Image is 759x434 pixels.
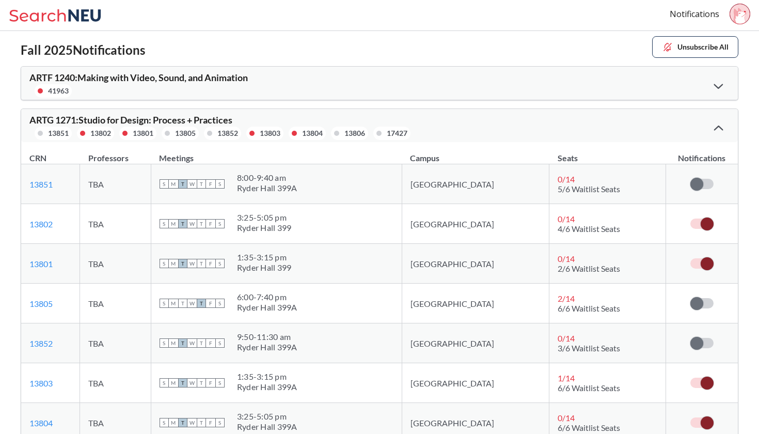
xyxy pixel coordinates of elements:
span: F [206,338,215,348]
div: Ryder Hall 399 [237,262,292,273]
span: S [160,219,169,228]
div: Ryder Hall 399A [237,382,297,392]
div: 3:25 - 5:05 pm [237,212,292,223]
a: 13851 [29,179,53,189]
span: 0 / 14 [558,254,575,263]
span: S [160,179,169,189]
span: 3/6 Waitlist Seats [558,343,620,353]
span: W [187,338,197,348]
span: T [197,378,206,388]
span: T [178,378,187,388]
div: Ryder Hall 399A [237,302,297,313]
span: F [206,299,215,308]
span: W [187,219,197,228]
span: 2/6 Waitlist Seats [558,263,620,273]
span: W [187,259,197,268]
th: Seats [549,142,666,164]
span: F [206,418,215,427]
span: T [178,299,187,308]
th: Meetings [151,142,402,164]
span: T [178,259,187,268]
span: 0 / 14 [558,174,575,184]
div: CRN [29,152,46,164]
td: [GEOGRAPHIC_DATA] [402,284,549,323]
span: 4/6 Waitlist Seats [558,224,620,234]
th: Notifications [666,142,738,164]
a: 13803 [29,378,53,388]
span: T [197,219,206,228]
td: TBA [80,204,151,244]
img: unsubscribe.svg [662,41,673,53]
span: S [160,338,169,348]
div: 13851 [48,128,69,139]
td: [GEOGRAPHIC_DATA] [402,244,549,284]
th: Professors [80,142,151,164]
td: [GEOGRAPHIC_DATA] [402,164,549,204]
div: 6:00 - 7:40 pm [237,292,297,302]
a: 13852 [29,338,53,348]
div: 13852 [217,128,238,139]
a: 13805 [29,299,53,308]
span: T [197,338,206,348]
span: F [206,179,215,189]
span: 0 / 14 [558,413,575,423]
span: T [178,418,187,427]
span: S [215,299,225,308]
td: [GEOGRAPHIC_DATA] [402,204,549,244]
div: 13802 [90,128,111,139]
span: T [197,179,206,189]
div: 13803 [260,128,280,139]
div: 17427 [387,128,407,139]
span: M [169,299,178,308]
span: W [187,418,197,427]
span: S [160,378,169,388]
span: T [178,338,187,348]
td: TBA [80,164,151,204]
a: 13804 [29,418,53,428]
div: Ryder Hall 399 [237,223,292,233]
td: TBA [80,363,151,403]
span: S [215,378,225,388]
span: W [187,179,197,189]
span: ARTF 1240 : Making with Video, Sound, and Animation [29,72,248,83]
span: S [160,259,169,268]
span: T [197,299,206,308]
h2: Fall 2025 Notifications [21,43,145,58]
a: 13801 [29,259,53,269]
span: S [215,418,225,427]
div: 13805 [175,128,196,139]
span: M [169,179,178,189]
span: M [169,418,178,427]
td: TBA [80,284,151,323]
span: M [169,378,178,388]
span: S [215,219,225,228]
a: Notifications [670,8,719,20]
td: [GEOGRAPHIC_DATA] [402,323,549,363]
a: 13802 [29,219,53,229]
div: 8:00 - 9:40 am [237,173,297,183]
span: 0 / 14 [558,333,575,343]
span: F [206,378,215,388]
span: 6/6 Waitlist Seats [558,303,620,313]
span: W [187,378,197,388]
span: M [169,259,178,268]
span: 2 / 14 [558,293,575,303]
span: 0 / 14 [558,214,575,224]
div: 3:25 - 5:05 pm [237,411,297,422]
span: T [178,179,187,189]
div: 13801 [133,128,153,139]
div: Ryder Hall 399A [237,183,297,193]
th: Campus [402,142,549,164]
button: Unsubscribe All [652,36,738,58]
span: F [206,219,215,228]
span: S [215,259,225,268]
td: TBA [80,323,151,363]
span: ARTG 1271 : Studio for Design: Process + Practices [29,114,232,126]
td: TBA [80,244,151,284]
span: 5/6 Waitlist Seats [558,184,620,194]
div: 1:35 - 3:15 pm [237,252,292,262]
span: S [215,179,225,189]
td: [GEOGRAPHIC_DATA] [402,363,549,403]
span: S [160,418,169,427]
span: T [178,219,187,228]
